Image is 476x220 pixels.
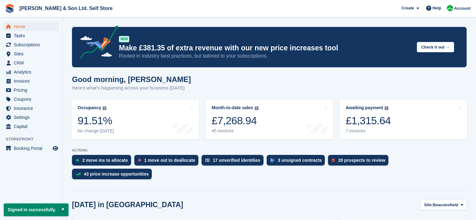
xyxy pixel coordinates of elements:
span: Help [432,5,441,11]
div: Awaiting payment [346,105,383,110]
span: Storefront [6,136,62,142]
div: £1,315.64 [346,114,391,127]
span: Tasks [14,31,51,40]
img: price_increase_opportunities-93ffe204e8149a01c8c9dc8f82e8f89637d9d84a8eef4429ea346261dce0b2c0.svg [76,173,81,176]
a: Awaiting payment £1,315.64 7 invoices [340,100,467,139]
span: CRM [14,59,51,67]
a: menu [3,22,59,31]
a: 20 prospects to review [328,155,392,169]
div: 45 invoices [212,128,258,134]
span: Coupons [14,95,51,104]
div: 1 move out to deallocate [144,158,195,163]
a: 2 move ins to allocate [72,155,134,169]
img: verify_identity-adf6edd0f0f0b5bbfe63781bf79b02c33cf7c696d77639b501bdc392416b5a36.svg [205,158,210,162]
span: Account [454,5,470,12]
span: Subscriptions [14,40,51,49]
div: 43 price increase opportunities [84,171,149,177]
p: ACTIONS [72,148,467,152]
div: 17 unverified identities [213,158,260,163]
div: NEW [119,36,129,42]
p: Make £381.35 of extra revenue with our new price increases tool [119,43,412,53]
span: Booking Portal [14,144,51,153]
a: menu [3,59,59,67]
a: 1 move out to deallocate [134,155,202,169]
p: Here's what's happening across your business [DATE] [72,84,191,92]
a: menu [3,104,59,113]
span: Site: [424,202,433,208]
span: Create [402,5,414,11]
h1: Good morning, [PERSON_NAME] [72,75,191,84]
a: menu [3,122,59,131]
div: 3 unsigned contracts [278,158,322,163]
div: Occupancy [78,105,101,110]
a: [PERSON_NAME] & Son Ltd. Self Store [17,3,115,13]
img: price-adjustments-announcement-icon-8257ccfd72463d97f412b2fc003d46551f7dbcb40ab6d574587a9cd5c0d94... [75,25,119,61]
button: Site: Beaconsfield [421,200,467,210]
div: Month-to-date sales [212,105,253,110]
a: Month-to-date sales £7,268.94 45 invoices [205,100,333,139]
a: menu [3,113,59,122]
img: contract_signature_icon-13c848040528278c33f63329250d36e43548de30e8caae1d1a13099fd9432cc5.svg [270,158,275,162]
img: prospect-51fa495bee0391a8d652442698ab0144808aea92771e9ea1ae160a38d050c398.svg [332,158,335,162]
a: 17 unverified identities [202,155,267,169]
span: Home [14,22,51,31]
h2: [DATE] in [GEOGRAPHIC_DATA] [72,201,183,209]
p: Rooted in industry best practices, but tailored to your subscriptions. [119,53,412,59]
img: icon-info-grey-7440780725fd019a000dd9b08b2336e03edf1995a4989e88bcd33f0948082b44.svg [103,106,106,110]
img: move_outs_to_deallocate_icon-f764333ba52eb49d3ac5e1228854f67142a1ed5810a6f6cc68b1a99e826820c5.svg [138,158,141,162]
a: menu [3,144,59,153]
span: Beaconsfield [433,202,458,208]
span: Sites [14,49,51,58]
a: menu [3,40,59,49]
a: menu [3,95,59,104]
span: Analytics [14,68,51,76]
span: Pricing [14,86,51,95]
span: Invoices [14,77,51,85]
span: Insurance [14,104,51,113]
img: icon-info-grey-7440780725fd019a000dd9b08b2336e03edf1995a4989e88bcd33f0948082b44.svg [255,106,258,110]
a: menu [3,31,59,40]
p: Signed in successfully. [4,203,69,216]
a: Occupancy 91.51% No change [DATE] [71,100,199,139]
div: 91.51% [78,114,114,127]
div: No change [DATE] [78,128,114,134]
button: Check it out → [417,42,454,52]
a: menu [3,77,59,85]
div: 7 invoices [346,128,391,134]
a: 43 price increase opportunities [72,169,155,182]
img: stora-icon-8386f47178a22dfd0bd8f6a31ec36ba5ce8667c1dd55bd0f319d3a0aa187defe.svg [5,4,14,13]
a: menu [3,68,59,76]
div: £7,268.94 [212,114,258,127]
a: menu [3,49,59,58]
a: Preview store [52,145,59,152]
img: Kelly Lowe [447,5,453,11]
div: 2 move ins to allocate [82,158,128,163]
a: menu [3,86,59,95]
a: 3 unsigned contracts [267,155,328,169]
span: Settings [14,113,51,122]
span: Capital [14,122,51,131]
img: move_ins_to_allocate_icon-fdf77a2bb77ea45bf5b3d319d69a93e2d87916cf1d5bf7949dd705db3b84f3ca.svg [76,158,79,162]
div: 20 prospects to review [338,158,385,163]
img: icon-info-grey-7440780725fd019a000dd9b08b2336e03edf1995a4989e88bcd33f0948082b44.svg [385,106,388,110]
